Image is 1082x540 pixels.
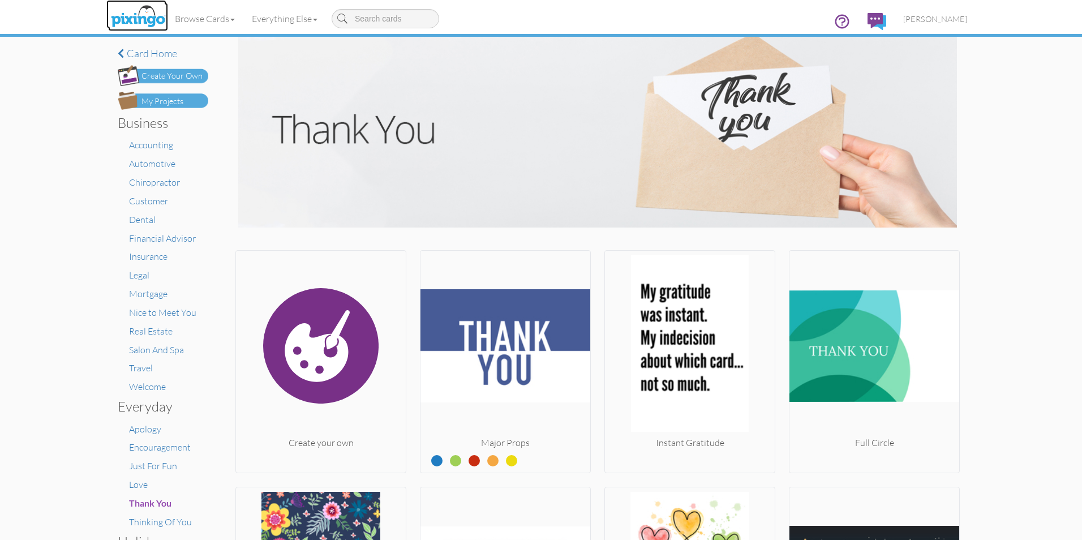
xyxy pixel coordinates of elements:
a: Chiropractor [129,177,180,188]
a: Automotive [129,158,175,169]
div: Instant Gratitude [605,436,775,449]
a: Real Estate [129,325,173,337]
a: Everything Else [243,5,326,33]
a: Salon And Spa [129,344,184,355]
a: [PERSON_NAME] [895,5,976,33]
div: Create Your Own [141,70,203,82]
a: Apology [129,423,161,435]
a: Browse Cards [166,5,243,33]
a: Thinking Of You [129,516,192,528]
a: Customer [129,195,168,207]
img: 20250716-161921-cab435a0583f-250.jpg [420,255,590,436]
a: Card home [118,48,208,59]
div: My Projects [141,96,183,108]
span: Thank You [129,498,171,508]
a: Insurance [129,251,168,262]
img: my-projects-button.png [118,92,208,110]
img: create.svg [236,255,406,436]
a: Welcome [129,381,166,392]
img: thank-you.jpg [238,37,956,228]
a: Thank You [129,498,171,509]
a: Mortgage [129,288,168,299]
a: Travel [129,362,153,374]
a: Financial Advisor [129,233,196,244]
a: Legal [129,269,149,281]
div: Full Circle [789,436,959,449]
div: Major Props [420,436,590,449]
a: Dental [129,214,156,225]
img: create-own-button.png [118,65,208,86]
a: Encouragement [129,442,191,453]
a: Just For Fun [129,460,177,472]
h3: Business [118,115,200,130]
input: Search cards [332,9,439,28]
a: Accounting [129,139,173,151]
img: 20250812-230729-7c73d45fd043-250.jpg [789,255,959,436]
a: Nice to Meet You [129,307,196,318]
img: 20250730-190331-2a68eda0103b-250.png [605,255,775,436]
span: [PERSON_NAME] [903,14,967,24]
div: Create your own [236,436,406,449]
img: pixingo logo [108,3,168,31]
img: comments.svg [868,13,886,30]
a: Love [129,479,148,490]
h3: Everyday [118,399,200,414]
